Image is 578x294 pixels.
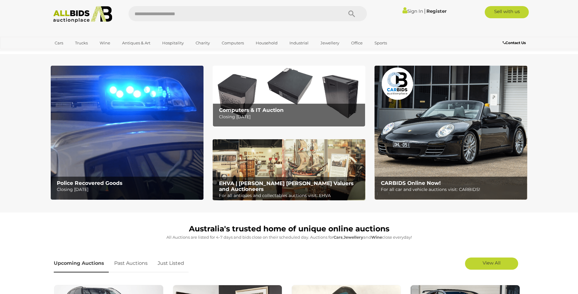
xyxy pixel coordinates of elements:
b: Police Recovered Goods [57,180,122,186]
a: Past Auctions [110,254,152,272]
p: Closing [DATE] [219,113,362,121]
b: Computers & IT Auction [219,107,284,113]
a: EHVA | Evans Hastings Valuers and Auctioneers EHVA | [PERSON_NAME] [PERSON_NAME] Valuers and Auct... [213,139,365,201]
b: CARBIDS Online Now! [381,180,441,186]
p: Closing [DATE] [57,186,200,193]
img: EHVA | Evans Hastings Valuers and Auctioneers [213,139,365,201]
p: For all car and vehicle auctions visit: CARBIDS! [381,186,524,193]
a: Police Recovered Goods Police Recovered Goods Closing [DATE] [51,66,203,200]
a: Industrial [286,38,313,48]
a: Wine [96,38,114,48]
a: Household [252,38,282,48]
b: Contact Us [503,40,526,45]
a: Jewellery [316,38,343,48]
img: Allbids.com.au [50,6,116,23]
a: Sign In [402,8,423,14]
strong: Jewellery [344,235,363,240]
p: All Auctions are listed for 4-7 days and bids close on their scheduled day. Auctions for , and cl... [54,234,525,241]
a: Just Listed [153,254,189,272]
b: EHVA | [PERSON_NAME] [PERSON_NAME] Valuers and Auctioneers [219,180,354,192]
span: View All [483,260,501,266]
a: Office [347,38,367,48]
h1: Australia's trusted home of unique online auctions [54,225,525,233]
strong: Wine [371,235,382,240]
a: Contact Us [503,40,527,46]
img: CARBIDS Online Now! [375,66,527,200]
a: Charity [192,38,214,48]
a: Computers & IT Auction Computers & IT Auction Closing [DATE] [213,66,365,127]
button: Search [337,6,367,21]
a: Hospitality [158,38,188,48]
strong: Cars [333,235,343,240]
a: CARBIDS Online Now! CARBIDS Online Now! For all car and vehicle auctions visit: CARBIDS! [375,66,527,200]
a: Sell with us [485,6,529,18]
a: Computers [218,38,248,48]
a: View All [465,258,518,270]
a: Cars [51,38,67,48]
span: | [424,8,426,14]
a: Antiques & Art [118,38,154,48]
img: Police Recovered Goods [51,66,203,200]
p: For all antiques and collectables auctions visit: EHVA [219,192,362,199]
a: Trucks [71,38,92,48]
a: Sports [371,38,391,48]
img: Computers & IT Auction [213,66,365,127]
a: Register [426,8,446,14]
a: [GEOGRAPHIC_DATA] [51,48,102,58]
a: Upcoming Auctions [54,254,109,272]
